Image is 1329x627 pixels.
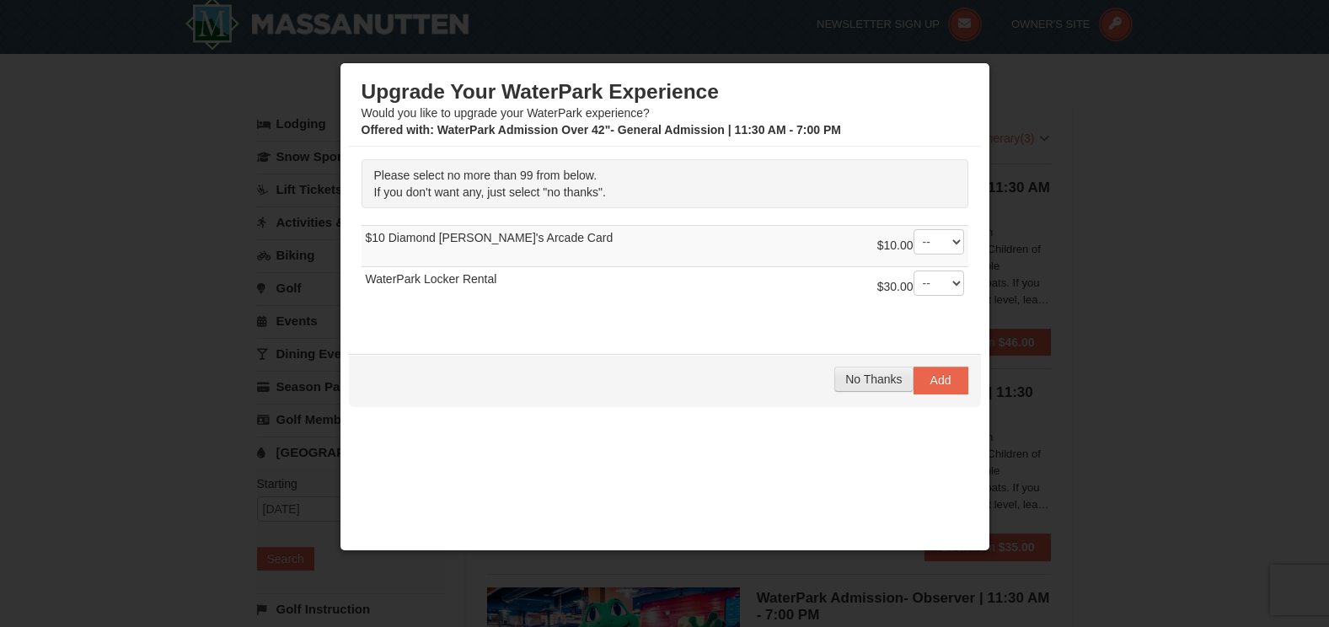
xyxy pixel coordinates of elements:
div: Would you like to upgrade your WaterPark experience? [362,79,968,138]
span: Offered with [362,123,431,137]
h3: Upgrade Your WaterPark Experience [362,79,968,104]
span: If you don't want any, just select "no thanks". [374,185,606,199]
span: Add [930,373,951,387]
button: No Thanks [834,367,913,392]
td: WaterPark Locker Rental [362,267,968,308]
span: Please select no more than 99 from below. [374,169,598,182]
div: $10.00 [877,229,964,263]
span: No Thanks [845,372,902,386]
div: $30.00 [877,271,964,304]
strong: : WaterPark Admission Over 42"- General Admission | 11:30 AM - 7:00 PM [362,123,841,137]
button: Add [914,367,968,394]
td: $10 Diamond [PERSON_NAME]'s Arcade Card [362,226,968,267]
